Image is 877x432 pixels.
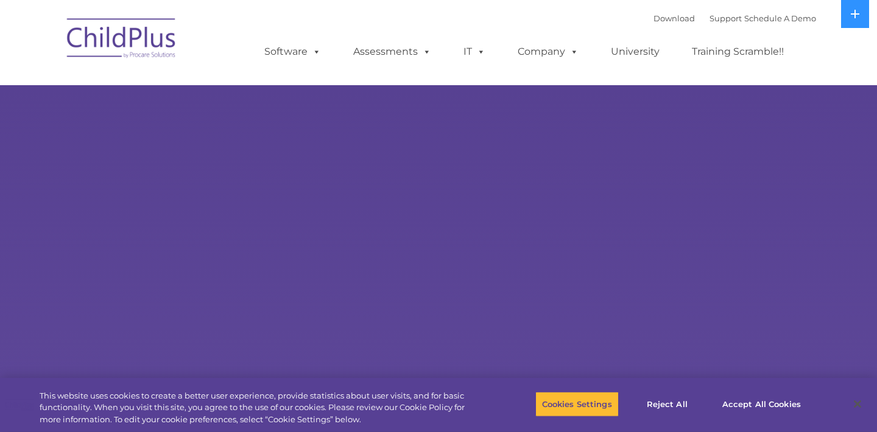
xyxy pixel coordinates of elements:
div: This website uses cookies to create a better user experience, provide statistics about user visit... [40,390,482,426]
a: Training Scramble!! [680,40,796,64]
font: | [653,13,816,23]
button: Accept All Cookies [716,391,808,417]
a: Software [252,40,333,64]
a: University [599,40,672,64]
button: Reject All [629,391,705,417]
button: Close [844,391,871,417]
a: Download [653,13,695,23]
a: Support [710,13,742,23]
a: Schedule A Demo [744,13,816,23]
a: Company [505,40,591,64]
a: Assessments [341,40,443,64]
button: Cookies Settings [535,391,619,417]
a: IT [451,40,498,64]
img: ChildPlus by Procare Solutions [61,10,183,71]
